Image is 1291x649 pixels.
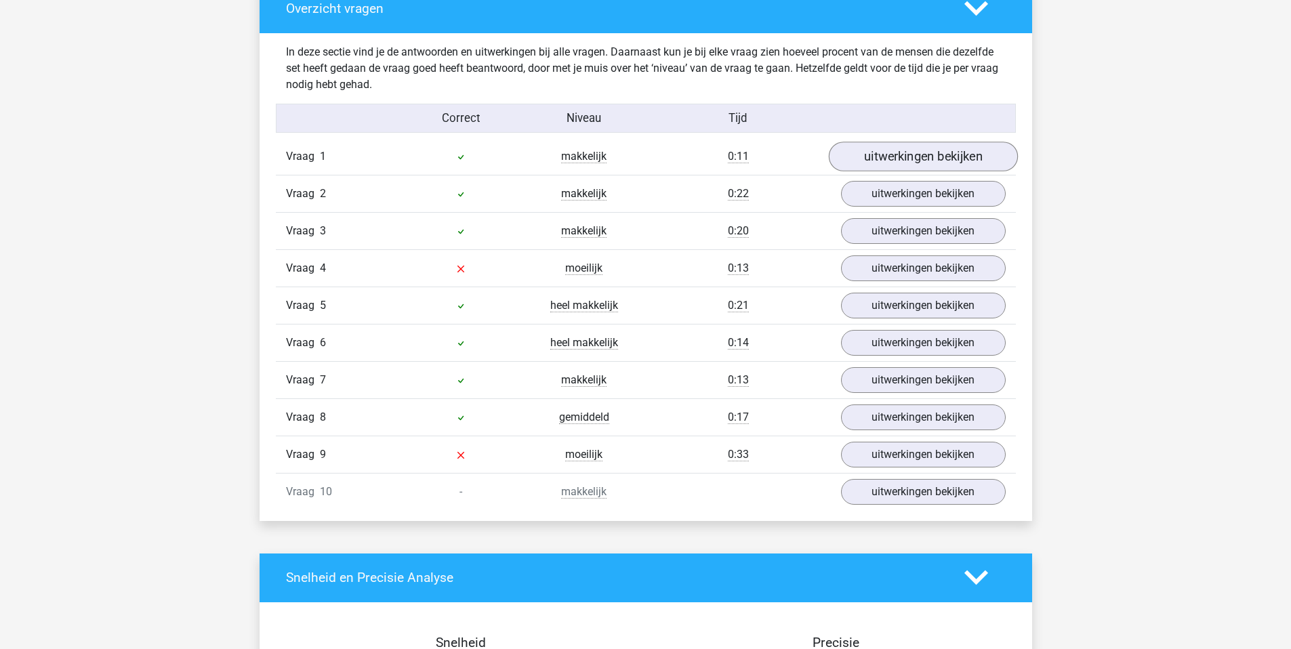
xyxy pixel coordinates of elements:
[841,181,1006,207] a: uitwerkingen bekijken
[320,411,326,423] span: 8
[561,187,607,201] span: makkelijk
[728,411,749,424] span: 0:17
[522,110,646,127] div: Niveau
[841,442,1006,467] a: uitwerkingen bekijken
[841,218,1006,244] a: uitwerkingen bekijken
[286,372,320,388] span: Vraag
[320,373,326,386] span: 7
[841,479,1006,505] a: uitwerkingen bekijken
[841,330,1006,356] a: uitwerkingen bekijken
[399,110,522,127] div: Correct
[320,485,332,498] span: 10
[728,150,749,163] span: 0:11
[728,261,749,275] span: 0:13
[728,373,749,387] span: 0:13
[550,299,618,312] span: heel makkelijk
[561,373,607,387] span: makkelijk
[286,260,320,276] span: Vraag
[320,150,326,163] span: 1
[286,1,944,16] h4: Overzicht vragen
[728,299,749,312] span: 0:21
[286,409,320,425] span: Vraag
[828,142,1017,171] a: uitwerkingen bekijken
[550,336,618,350] span: heel makkelijk
[841,367,1006,393] a: uitwerkingen bekijken
[320,261,326,274] span: 4
[286,186,320,202] span: Vraag
[320,336,326,349] span: 6
[841,404,1006,430] a: uitwerkingen bekijken
[565,261,602,275] span: moeilijk
[320,224,326,237] span: 3
[286,484,320,500] span: Vraag
[645,110,830,127] div: Tijd
[559,411,609,424] span: gemiddeld
[728,224,749,238] span: 0:20
[286,570,944,585] h4: Snelheid en Precisie Analyse
[399,484,522,500] div: -
[276,44,1016,93] div: In deze sectie vind je de antwoorden en uitwerkingen bij alle vragen. Daarnaast kun je bij elke v...
[728,336,749,350] span: 0:14
[728,187,749,201] span: 0:22
[841,255,1006,281] a: uitwerkingen bekijken
[561,150,607,163] span: makkelijk
[728,448,749,461] span: 0:33
[841,293,1006,318] a: uitwerkingen bekijken
[286,335,320,351] span: Vraag
[286,148,320,165] span: Vraag
[320,448,326,461] span: 9
[320,187,326,200] span: 2
[561,224,607,238] span: makkelijk
[320,299,326,312] span: 5
[286,223,320,239] span: Vraag
[286,446,320,463] span: Vraag
[561,485,607,499] span: makkelijk
[286,297,320,314] span: Vraag
[565,448,602,461] span: moeilijk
